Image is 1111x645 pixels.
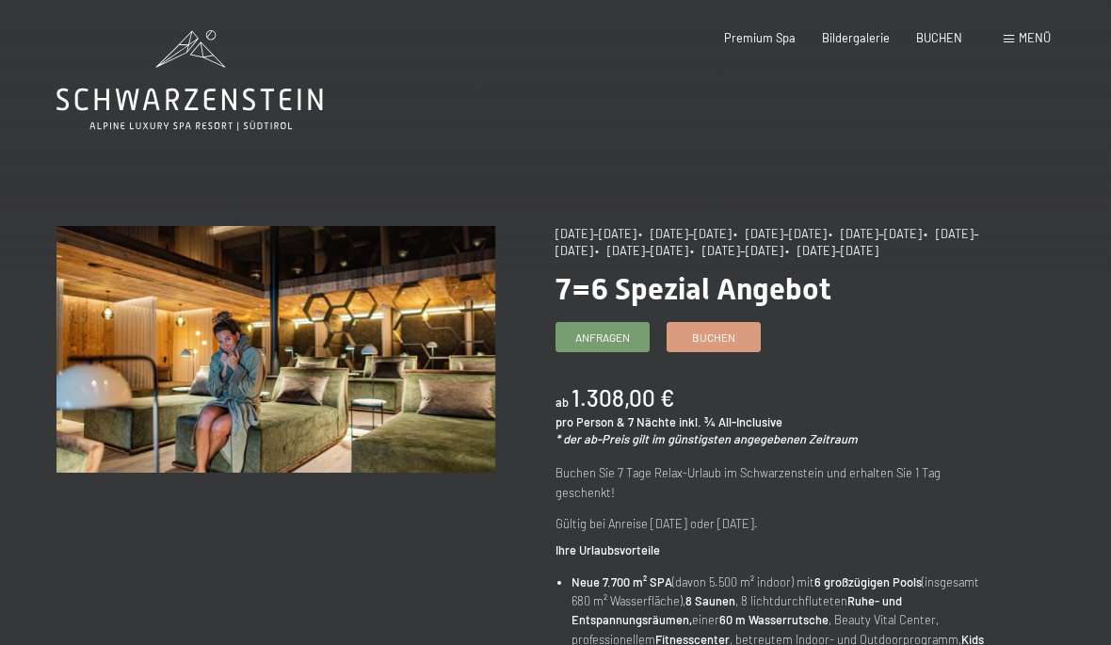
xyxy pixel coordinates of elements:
[785,243,878,258] span: • [DATE]–[DATE]
[724,30,796,45] a: Premium Spa
[555,226,979,258] span: • [DATE]–[DATE]
[628,414,676,429] span: 7 Nächte
[555,431,858,446] em: * der ab-Preis gilt im günstigsten angegebenen Zeitraum
[829,226,922,241] span: • [DATE]–[DATE]
[555,226,636,241] span: [DATE]–[DATE]
[685,593,735,608] strong: 8 Saunen
[556,323,649,351] a: Anfragen
[733,226,827,241] span: • [DATE]–[DATE]
[575,330,630,346] span: Anfragen
[555,395,569,410] span: ab
[668,323,760,351] a: Buchen
[595,243,688,258] span: • [DATE]–[DATE]
[719,612,829,627] strong: 60 m Wasserrutsche
[814,574,922,589] strong: 6 großzügigen Pools
[679,414,782,429] span: inkl. ¾ All-Inclusive
[916,30,962,45] a: BUCHEN
[1019,30,1051,45] span: Menü
[692,330,735,346] span: Buchen
[822,30,890,45] a: Bildergalerie
[56,226,495,473] img: 7=6 Spezial Angebot
[572,574,672,589] strong: Neue 7.700 m² SPA
[555,414,625,429] span: pro Person &
[555,514,994,533] p: Gültig bei Anreise [DATE] oder [DATE].
[555,542,660,557] strong: Ihre Urlaubsvorteile
[638,226,732,241] span: • [DATE]–[DATE]
[690,243,783,258] span: • [DATE]–[DATE]
[555,271,831,307] span: 7=6 Spezial Angebot
[572,384,674,411] b: 1.308,00 €
[555,463,994,502] p: Buchen Sie 7 Tage Relax-Urlaub im Schwarzenstein und erhalten Sie 1 Tag geschenkt!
